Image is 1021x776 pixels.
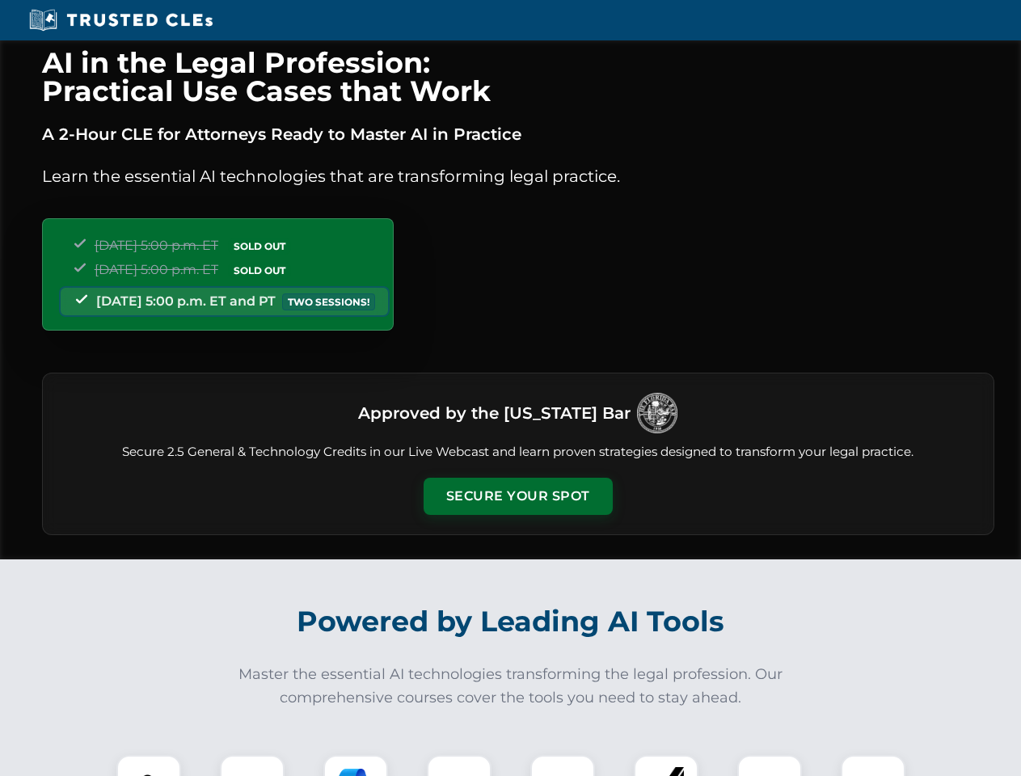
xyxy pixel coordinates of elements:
span: [DATE] 5:00 p.m. ET [95,262,218,277]
span: SOLD OUT [228,238,291,255]
h1: AI in the Legal Profession: Practical Use Cases that Work [42,48,994,105]
p: Secure 2.5 General & Technology Credits in our Live Webcast and learn proven strategies designed ... [62,443,974,462]
img: Trusted CLEs [24,8,217,32]
h3: Approved by the [US_STATE] Bar [358,399,631,428]
p: A 2-Hour CLE for Attorneys Ready to Master AI in Practice [42,121,994,147]
h2: Powered by Leading AI Tools [63,593,959,650]
p: Learn the essential AI technologies that are transforming legal practice. [42,163,994,189]
span: [DATE] 5:00 p.m. ET [95,238,218,253]
img: Logo [637,393,677,433]
p: Master the essential AI technologies transforming the legal profession. Our comprehensive courses... [228,663,794,710]
button: Secure Your Spot [424,478,613,515]
span: SOLD OUT [228,262,291,279]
